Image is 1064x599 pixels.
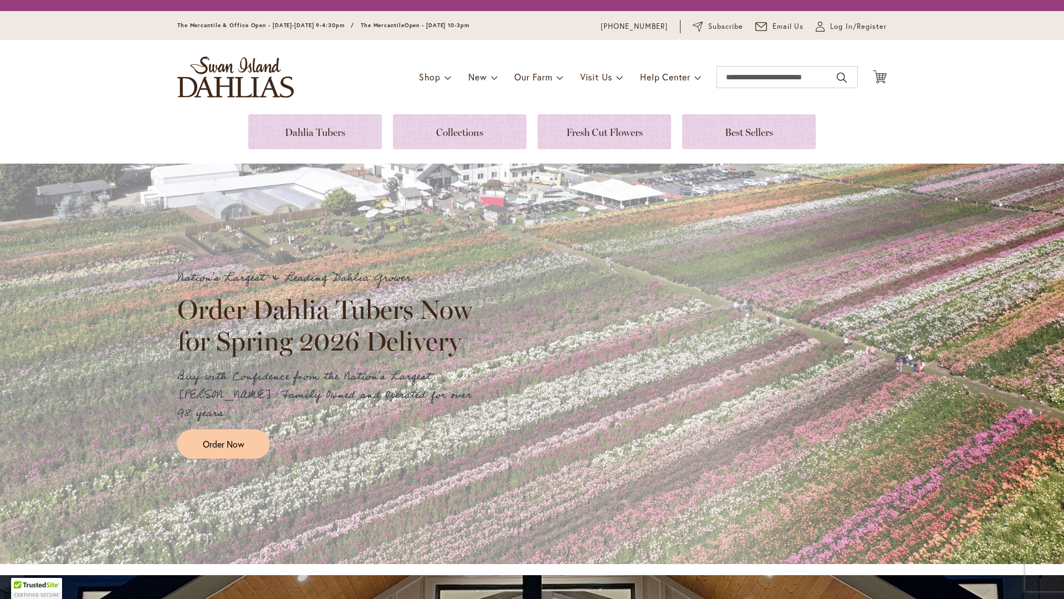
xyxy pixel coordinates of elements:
span: New [468,71,487,83]
button: Search [837,69,847,87]
span: Our Farm [514,71,552,83]
span: Open - [DATE] 10-3pm [405,22,469,29]
span: Shop [419,71,441,83]
span: Help Center [640,71,690,83]
a: Order Now [177,429,270,459]
span: Visit Us [580,71,612,83]
a: store logo [177,57,294,98]
p: Nation's Largest & Leading Dahlia Grower [177,269,482,287]
span: The Mercantile & Office Open - [DATE]-[DATE] 9-4:30pm / The Mercantile [177,22,405,29]
span: Order Now [203,438,244,450]
a: Email Us [755,21,804,32]
a: [PHONE_NUMBER] [601,21,668,32]
p: Buy with Confidence from the Nation's Largest [PERSON_NAME]. Family Owned and Operated for over 9... [177,368,482,423]
h2: Order Dahlia Tubers Now for Spring 2026 Delivery [177,294,482,356]
span: Email Us [773,21,804,32]
a: Log In/Register [816,21,887,32]
span: Log In/Register [830,21,887,32]
span: Subscribe [708,21,743,32]
div: TrustedSite Certified [11,578,62,599]
a: Subscribe [693,21,743,32]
